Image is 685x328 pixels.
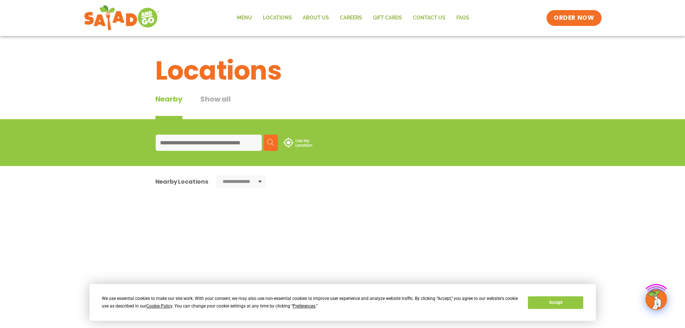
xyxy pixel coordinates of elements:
[155,177,208,186] div: Nearby Locations
[528,296,583,309] button: Accept
[283,138,312,148] img: use-location.svg
[293,304,315,309] span: Preferences
[451,10,475,26] a: FAQs
[334,10,367,26] a: Careers
[90,284,596,321] div: Cookie Consent Prompt
[102,295,519,310] div: We use essential cookies to make our site work. With your consent, we may also use non-essential ...
[232,10,475,26] nav: Menu
[84,4,160,32] img: new-SAG-logo-768×292
[547,10,601,26] a: ORDER NOW
[257,10,297,26] a: Locations
[232,10,257,26] a: Menu
[267,139,274,146] img: search.svg
[155,51,530,90] h1: Locations
[367,10,407,26] a: GIFT CARDS
[407,10,451,26] a: Contact Us
[297,10,334,26] a: About Us
[200,94,230,119] button: Show all
[155,94,183,119] div: Nearby
[146,304,172,309] span: Cookie Policy
[554,14,594,22] span: ORDER NOW
[155,94,249,119] div: Tabbed content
